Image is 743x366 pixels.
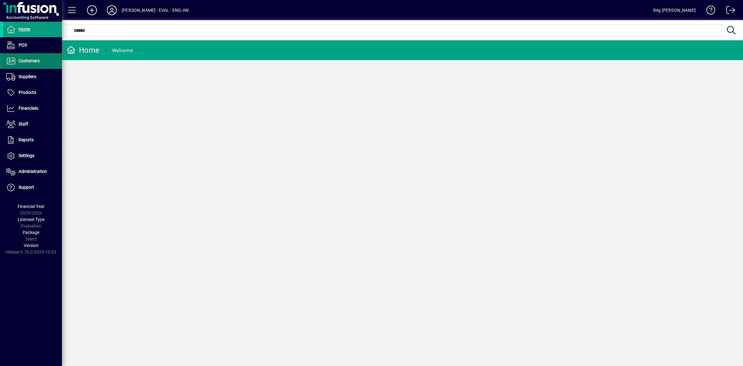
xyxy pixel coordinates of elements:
[3,117,62,132] a: Staff
[3,69,62,85] a: Suppliers
[19,153,34,158] span: Settings
[19,74,36,79] span: Suppliers
[19,58,40,63] span: Customers
[19,27,30,32] span: Home
[3,85,62,100] a: Products
[19,106,38,111] span: Financials
[19,90,36,95] span: Products
[82,5,102,16] button: Add
[19,169,47,174] span: Administration
[3,180,62,195] a: Support
[3,132,62,148] a: Reports
[3,148,62,164] a: Settings
[19,42,27,47] span: POS
[3,37,62,53] a: POS
[24,243,38,248] span: Version
[3,53,62,69] a: Customers
[19,121,28,126] span: Staff
[722,1,735,21] a: Logout
[23,230,39,235] span: Package
[653,5,696,15] div: Reg [PERSON_NAME]
[102,5,122,16] button: Profile
[702,1,715,21] a: Knowledge Base
[18,204,45,209] span: Financial Year
[19,137,34,142] span: Reports
[19,185,34,190] span: Support
[3,101,62,116] a: Financials
[112,46,133,55] div: Welcome
[67,45,99,55] div: Home
[18,217,45,222] span: Licensee Type
[3,164,62,179] a: Administration
[122,5,189,15] div: [PERSON_NAME] - EVAL - ENG-AN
